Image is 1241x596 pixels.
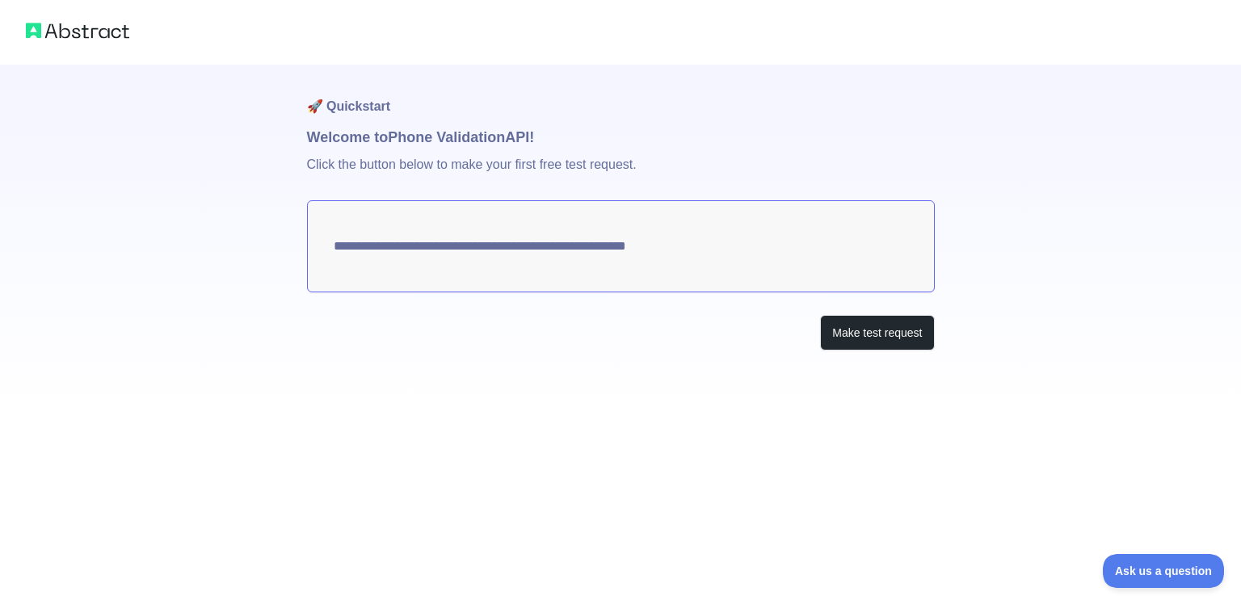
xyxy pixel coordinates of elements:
[26,19,129,42] img: Abstract logo
[307,126,935,149] h1: Welcome to Phone Validation API!
[307,65,935,126] h1: 🚀 Quickstart
[307,149,935,200] p: Click the button below to make your first free test request.
[820,315,934,351] button: Make test request
[1103,554,1225,588] iframe: Toggle Customer Support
